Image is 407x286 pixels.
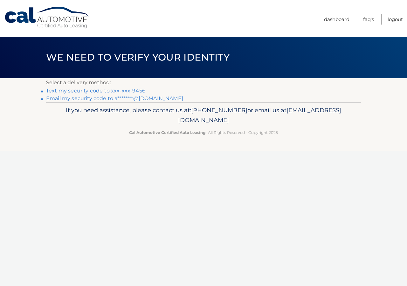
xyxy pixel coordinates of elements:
a: Text my security code to xxx-xxx-9456 [46,88,145,94]
p: Select a delivery method: [46,78,361,87]
strong: Cal Automotive Certified Auto Leasing [129,130,205,135]
a: Cal Automotive [4,6,90,29]
a: FAQ's [363,14,374,25]
span: We need to verify your identity [46,51,230,63]
p: - All Rights Reserved - Copyright 2025 [50,129,357,136]
a: Logout [388,14,403,25]
a: Email my security code to a********@[DOMAIN_NAME] [46,95,183,101]
span: [PHONE_NUMBER] [191,106,247,114]
a: Dashboard [324,14,349,25]
p: If you need assistance, please contact us at: or email us at [50,105,357,126]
